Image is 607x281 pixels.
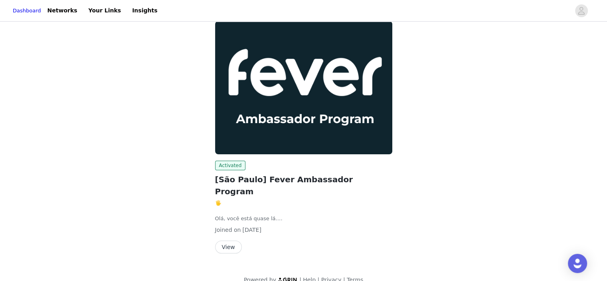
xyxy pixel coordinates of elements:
p: Olá, você está quase lá. [215,215,392,223]
div: avatar [577,4,585,17]
a: View [215,244,242,250]
p: 🖐️ [215,199,392,207]
a: Dashboard [13,7,41,15]
span: [DATE] [243,227,261,233]
div: Open Intercom Messenger [568,254,587,273]
a: Insights [127,2,162,20]
span: Activated [215,161,246,170]
button: View [215,241,242,253]
a: Networks [43,2,82,20]
span: Joined on [215,227,241,233]
img: Fever Ambassadors [215,21,392,154]
a: Your Links [84,2,126,20]
h2: [São Paulo] Fever Ambassador Program [215,173,392,197]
